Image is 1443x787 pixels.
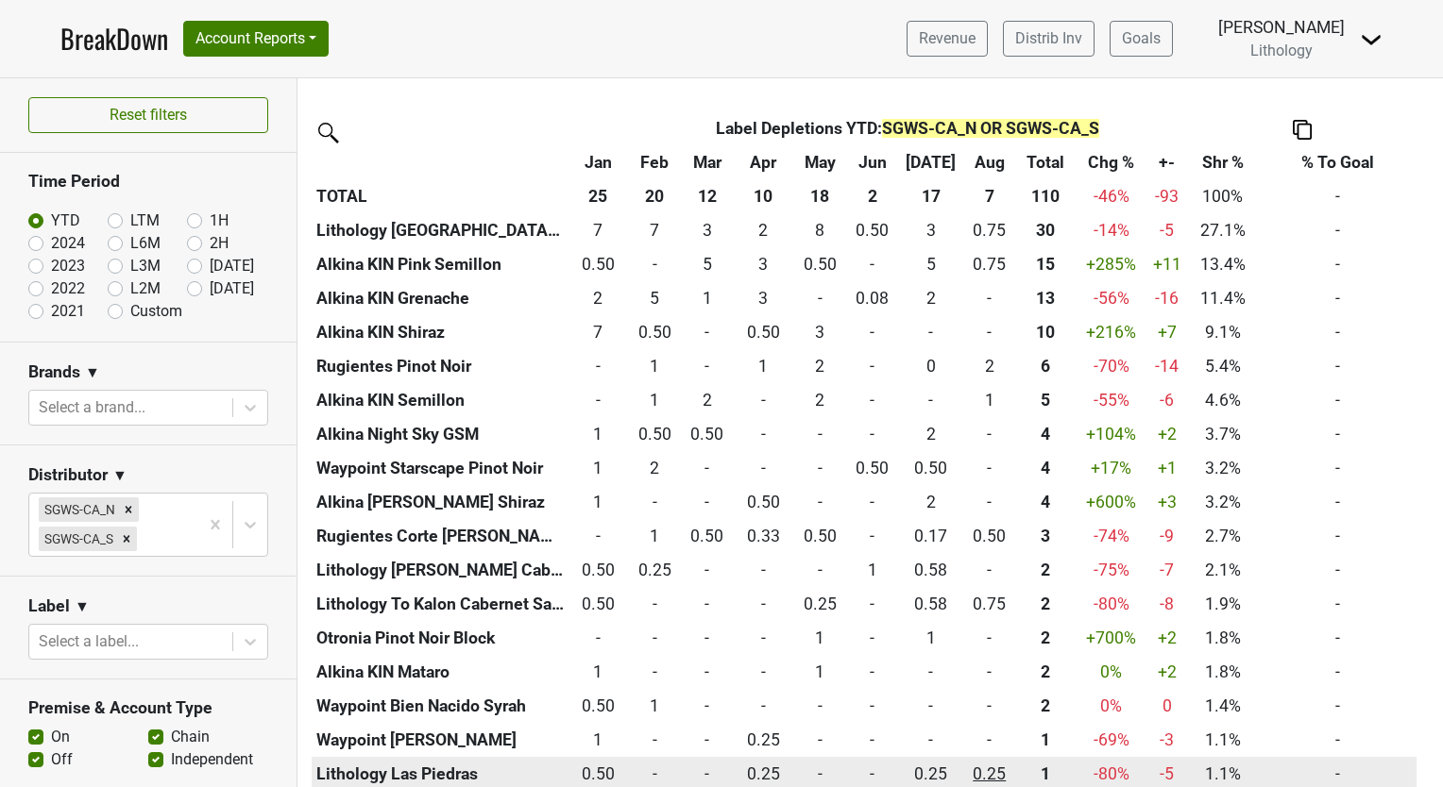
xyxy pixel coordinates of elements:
td: 1.583 [681,383,734,417]
div: 2 [798,388,841,412]
td: 0 [793,417,846,451]
th: 3.000 [1016,519,1076,553]
td: 0.5 [628,417,681,451]
td: 1.5 [734,213,793,247]
div: 0.50 [686,422,729,446]
div: - [572,524,623,548]
td: 3.2% [1187,485,1258,519]
div: +2 [1151,422,1182,446]
div: 3 [1020,524,1071,548]
td: - [1259,213,1418,247]
td: +104 % [1076,417,1146,451]
td: 0 [846,417,899,451]
td: 2 [793,349,846,383]
td: 1.5 [793,383,846,417]
th: Waypoint Starscape Pinot Noir [312,451,569,485]
div: - [968,286,1011,310]
td: 5.4% [1187,349,1258,383]
th: 25 [569,179,628,213]
button: Reset filters [28,97,268,133]
td: 0.083 [846,281,899,315]
td: 5 [628,281,681,315]
div: 5 [633,286,676,310]
span: Lithology [1250,42,1313,59]
div: 1 [572,456,623,480]
div: 1 [572,490,623,514]
td: 1.5 [628,451,681,485]
span: ▼ [75,595,90,618]
th: 5.083 [1016,383,1076,417]
td: 0.167 [899,519,963,553]
th: Label Depletions YTD : [628,111,1187,145]
a: Distrib Inv [1003,21,1095,57]
th: 10 [734,179,793,213]
div: 30 [1020,218,1071,243]
div: 2 [686,388,729,412]
th: 7 [963,179,1016,213]
div: 1 [633,524,676,548]
div: 1 [633,388,676,412]
th: Feb: activate to sort column ascending [628,145,681,179]
div: 15 [1020,252,1071,276]
th: Alkina KIN Semillon [312,383,569,417]
div: +11 [1151,252,1182,276]
th: Shr %: activate to sort column ascending [1187,145,1258,179]
a: Revenue [907,21,988,57]
td: 0 [569,383,628,417]
div: 0.75 [968,252,1011,276]
td: 2 [899,281,963,315]
div: - [851,354,894,378]
th: Jun: activate to sort column ascending [846,145,899,179]
div: 7 [633,218,676,243]
div: 0.50 [851,456,894,480]
div: 1 [686,286,729,310]
div: 0.50 [686,524,729,548]
h3: Brands [28,362,80,382]
div: 0.75 [968,218,1011,243]
td: 6.5 [628,213,681,247]
div: 0.17 [904,524,959,548]
td: 0 [963,485,1016,519]
td: 2 [899,417,963,451]
td: 0 [963,451,1016,485]
div: 2 [904,286,959,310]
div: - [904,320,959,344]
div: 4 [1020,422,1071,446]
td: 0.5 [628,315,681,349]
th: 12.583 [1016,281,1076,315]
div: 0.50 [738,320,789,344]
td: 0.5 [846,451,899,485]
label: Independent [171,748,253,771]
button: Account Reports [183,21,329,57]
div: 0.50 [851,218,894,243]
div: - [738,388,789,412]
div: 0.50 [738,490,789,514]
th: Chg %: activate to sort column ascending [1076,145,1146,179]
td: 0 [846,247,899,281]
td: 0 [569,349,628,383]
div: - [904,388,959,412]
th: Alkina KIN Pink Semillon [312,247,569,281]
div: - [738,422,789,446]
label: Off [51,748,73,771]
div: - [686,354,729,378]
div: Remove SGWS-CA_N [118,497,139,522]
div: [PERSON_NAME] [1218,15,1345,40]
th: Alkina [PERSON_NAME] Shiraz [312,485,569,519]
td: 0.5 [899,451,963,485]
th: Total: activate to sort column ascending [1016,145,1076,179]
h3: Time Period [28,172,268,192]
th: Aug: activate to sort column ascending [963,145,1016,179]
td: 0 [569,519,628,553]
th: 4.083 [1016,417,1076,451]
td: 0 [793,281,846,315]
td: 0 [734,383,793,417]
td: - [1259,485,1418,519]
td: 0.333 [734,519,793,553]
div: 5 [904,252,959,276]
td: 2.5 [793,315,846,349]
td: 1 [569,451,628,485]
div: 0.50 [798,252,841,276]
td: -74 % [1076,519,1146,553]
div: 2 [633,456,676,480]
